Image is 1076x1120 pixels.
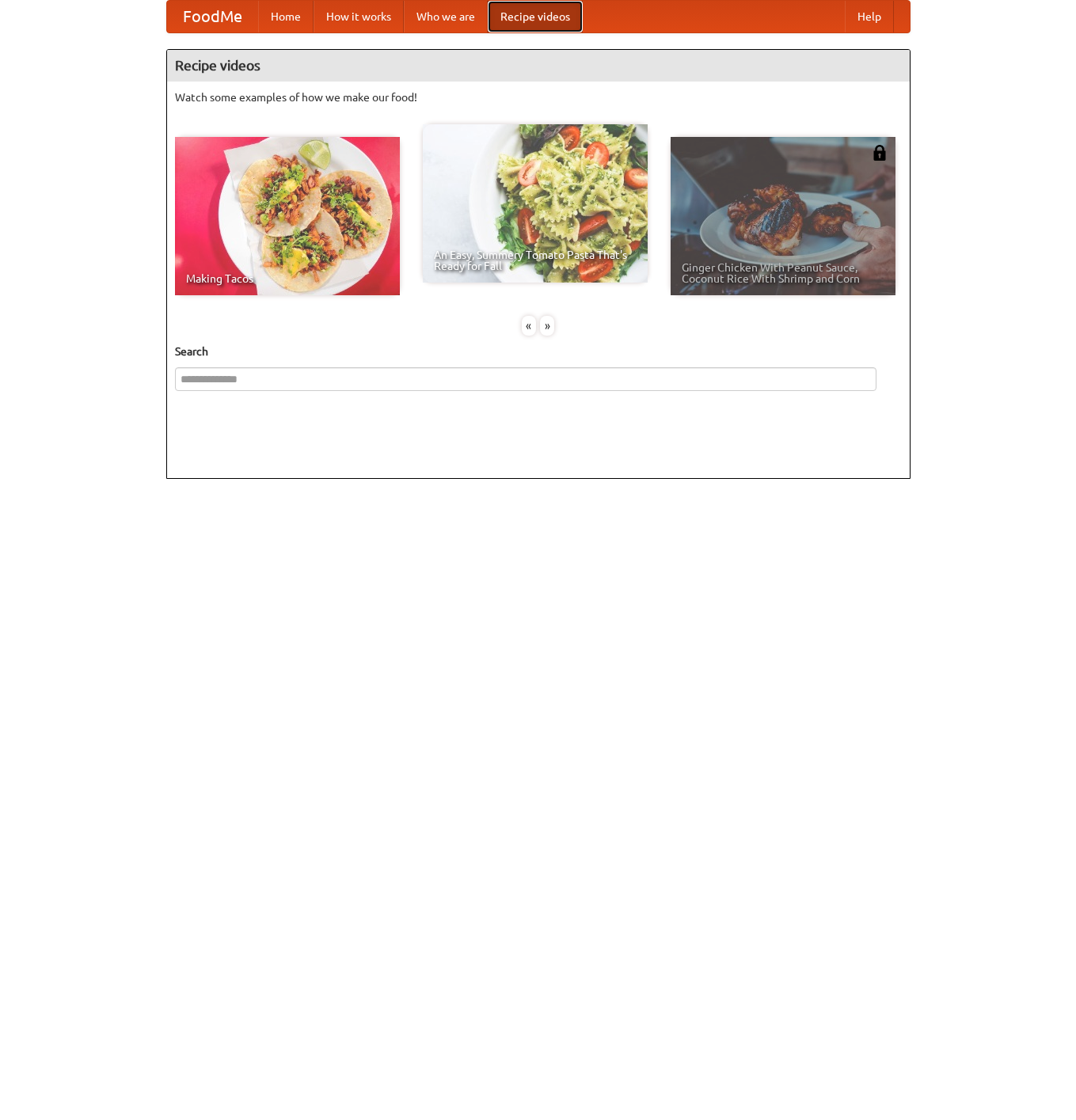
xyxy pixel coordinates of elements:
a: Home [258,1,314,32]
a: An Easy, Summery Tomato Pasta That's Ready for Fall [423,124,648,283]
h4: Recipe videos [167,50,910,82]
a: Who we are [404,1,488,32]
img: 483408.png [872,145,888,161]
h5: Search [175,344,902,359]
div: » [540,316,554,336]
a: FoodMe [167,1,258,32]
div: « [522,316,536,336]
span: An Easy, Summery Tomato Pasta That's Ready for Fall [434,249,637,271]
a: Recipe videos [488,1,583,32]
a: Help [845,1,894,32]
p: Watch some examples of how we make our food! [175,89,902,105]
span: Making Tacos [186,273,389,284]
a: Making Tacos [175,137,400,295]
a: How it works [314,1,404,32]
